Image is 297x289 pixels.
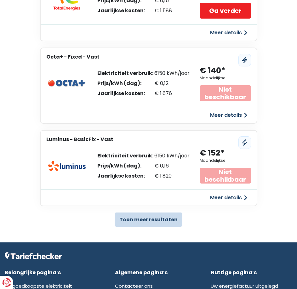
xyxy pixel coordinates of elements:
div: Elektriciteit verbruik: [97,71,153,76]
div: Niet beschikbaar [200,85,251,101]
div: Elektriciteit verbruik: [97,153,153,158]
img: Octa [48,80,86,87]
div: € 0,16 [154,163,190,168]
div: € 1.676 [154,91,190,96]
div: Belangrijke pagina’s [5,269,100,275]
div: Prijs/kWh (dag): [97,163,153,168]
button: Toon meer resultaten [115,212,182,227]
button: Meer details [206,27,251,38]
a: Ga verder [200,3,251,19]
div: € 1.820 [154,173,190,178]
h3: Octa+ - Fixed - Vast [46,54,100,60]
div: € 140* [200,65,225,76]
div: 6150 kWh/jaar [154,71,190,76]
button: Meer details [206,192,251,203]
img: Luminus [48,161,86,171]
div: € 152* [200,148,225,158]
div: Prijs/kWh (dag): [97,81,153,86]
div: Maandelijkse [200,158,225,163]
button: Meer details [206,110,251,121]
div: € 1.588 [154,8,190,13]
div: Nuttige pagina’s [211,269,292,275]
div: Algemene pagina’s [115,269,197,275]
div: 6150 kWh/jaar [154,153,190,158]
div: Jaarlijkse kosten: [97,91,153,96]
div: Niet beschikbaar [200,168,251,184]
h3: Luminus - BasicFix - Vast [46,136,113,142]
img: Tariefchecker logo [5,252,62,260]
div: Maandelijkse [200,76,225,80]
div: € 0,12 [154,81,190,86]
div: Jaarlijkse kosten: [97,173,153,178]
div: Jaarlijkse kosten: [97,8,153,13]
